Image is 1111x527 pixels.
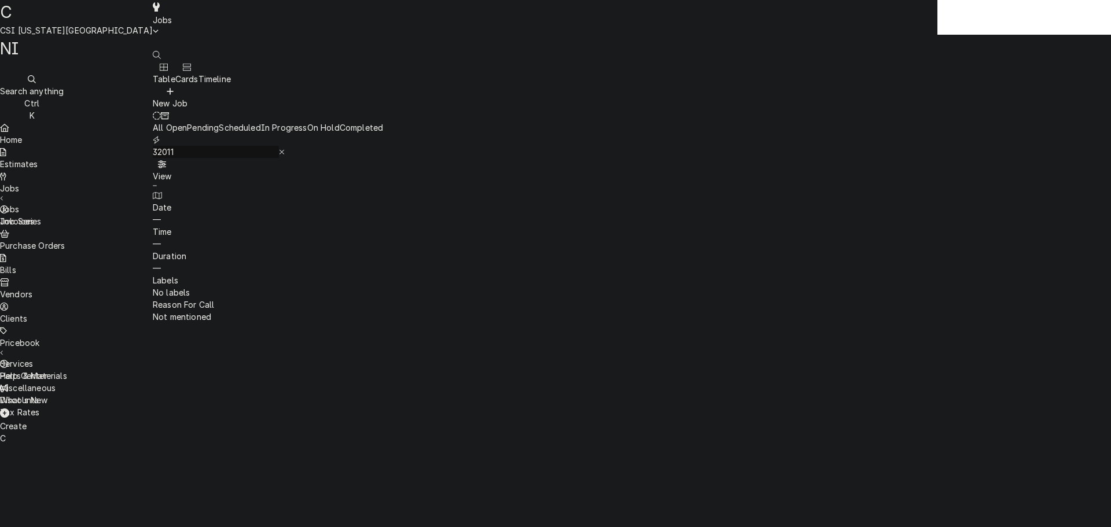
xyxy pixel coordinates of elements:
p: — [153,262,383,274]
div: Pending [187,121,219,134]
div: Timeline [198,73,231,85]
p: Time [153,226,383,238]
div: In Progress [261,121,307,134]
button: View [153,158,172,182]
span: New Job [153,98,187,108]
span: View [153,171,172,181]
div: Completed [340,121,383,134]
p: — [153,238,383,250]
div: All Open [153,121,187,134]
div: Cards [175,73,198,85]
p: — [153,213,383,226]
p: Date [153,201,383,213]
div: On Hold [307,121,340,134]
p: Not mentioned [153,311,383,323]
span: No labels [153,288,190,297]
div: Scheduled [219,121,260,134]
button: Open search [153,49,161,61]
span: Ctrl [24,98,39,108]
div: Table [153,73,175,85]
button: Erase input [279,146,285,158]
p: Labels [153,274,383,286]
span: K [30,110,35,120]
span: Jobs [153,15,172,25]
p: Duration [153,250,383,262]
button: New Job [153,85,187,109]
input: Keyword search [153,146,279,158]
p: Reason For Call [153,298,383,311]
